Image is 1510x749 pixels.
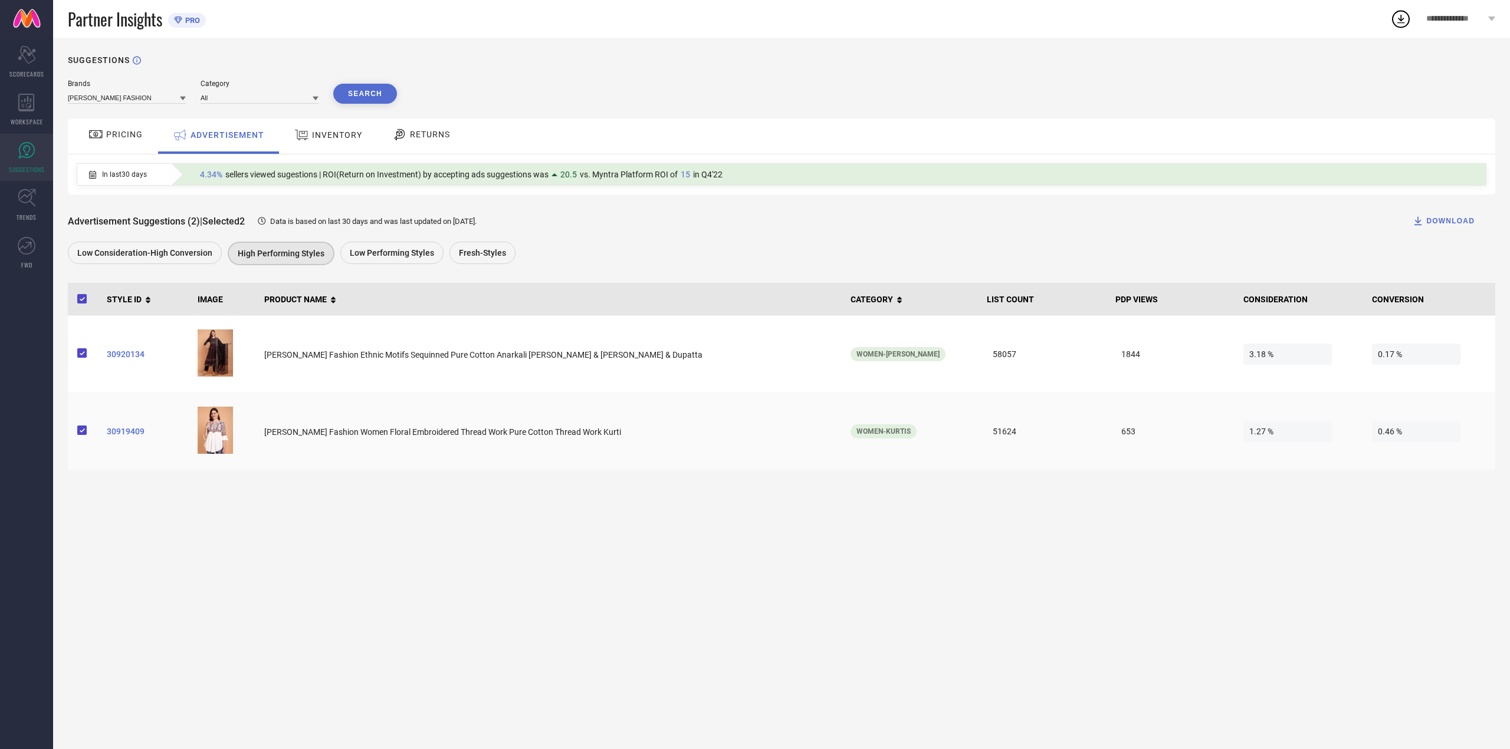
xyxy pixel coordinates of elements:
[68,7,162,31] span: Partner Insights
[264,350,703,359] span: [PERSON_NAME] Fashion Ethnic Motifs Sequinned Pure Cotton Anarkali [PERSON_NAME] & [PERSON_NAME] ...
[856,350,940,358] span: Women-[PERSON_NAME]
[264,427,621,437] span: [PERSON_NAME] Fashion Women Floral Embroidered Thread Work Pure Cotton Thread Work Kurti
[225,170,549,179] span: sellers viewed sugestions | ROI(Return on Investment) by accepting ads suggestions was
[459,248,506,258] span: Fresh-Styles
[198,407,233,454] img: exw4gcki_9c80536e2c414161968c54dcabe7317a.jpg
[106,130,143,139] span: PRICING
[102,283,193,316] th: STYLE ID
[1239,283,1367,316] th: CONSIDERATION
[410,130,450,139] span: RETURNS
[1390,8,1411,29] div: Open download list
[194,167,728,182] div: Percentage of sellers who have viewed suggestions for the current Insight Type
[182,16,200,25] span: PRO
[193,283,260,316] th: IMAGE
[856,427,911,435] span: Women-Kurtis
[1115,421,1204,442] span: 653
[1412,215,1475,227] div: DOWNLOAD
[987,421,1075,442] span: 51624
[1115,344,1204,365] span: 1844
[200,170,222,179] span: 4.34%
[102,170,147,179] span: In last 30 days
[68,216,200,227] span: Advertisement Suggestions (2)
[9,165,45,174] span: SUGGESTIONS
[350,248,434,258] span: Low Performing Styles
[9,70,44,78] span: SCORECARDS
[17,213,37,222] span: TRENDS
[68,55,130,65] h1: SUGGESTIONS
[681,170,690,179] span: 15
[1397,209,1489,233] button: DOWNLOAD
[1243,421,1332,442] span: 1.27 %
[68,80,186,88] div: Brands
[987,344,1075,365] span: 58057
[1372,344,1460,365] span: 0.17 %
[21,260,32,269] span: FWD
[1372,421,1460,442] span: 0.46 %
[77,248,212,258] span: Low Consideration-High Conversion
[693,170,723,179] span: in Q4'22
[580,170,678,179] span: vs. Myntra Platform ROI of
[846,283,983,316] th: CATEGORY
[191,130,264,140] span: ADVERTISEMENT
[238,249,324,258] span: High Performing Styles
[1243,344,1332,365] span: 3.18 %
[560,170,577,179] span: 20.5
[312,130,362,140] span: INVENTORY
[202,216,245,227] span: Selected 2
[1367,283,1495,316] th: CONVERSION
[982,283,1110,316] th: LIST COUNT
[270,217,477,226] span: Data is based on last 30 days and was last updated on [DATE] .
[1111,283,1239,316] th: PDP VIEWS
[333,84,397,104] button: Search
[11,117,43,126] span: WORKSPACE
[107,427,189,436] a: 30919409
[200,216,202,227] span: |
[201,80,319,88] div: Category
[260,283,846,316] th: PRODUCT NAME
[198,329,233,377] img: ALHOZtDx_04ed6bf0ae7441cd997f657d55bb6b7c.jpg
[107,349,189,359] a: 30920134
